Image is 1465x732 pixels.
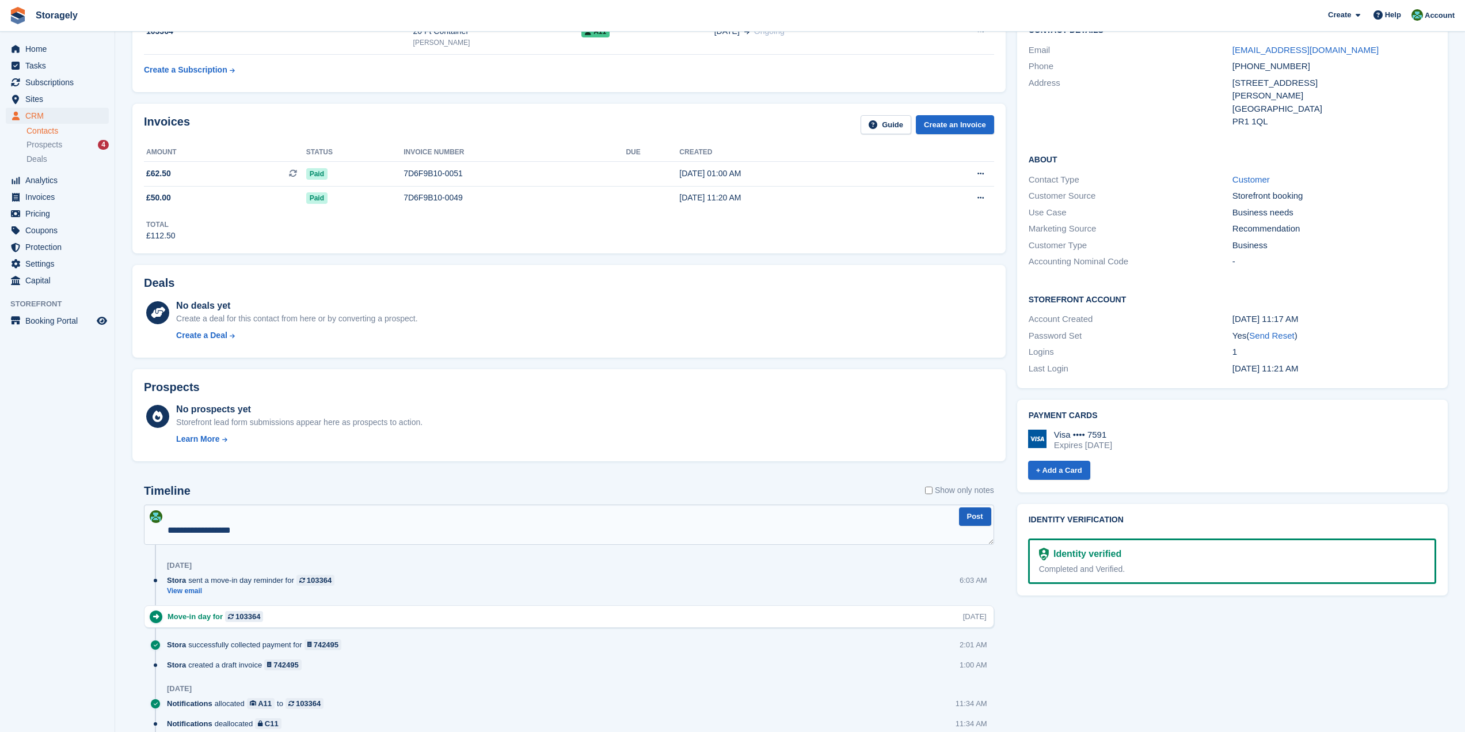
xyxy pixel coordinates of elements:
span: Account [1425,10,1455,21]
div: 1:00 AM [960,659,987,670]
span: Capital [25,272,94,289]
div: 6:03 AM [960,575,987,586]
div: Last Login [1029,362,1232,376]
div: 103364 [307,575,332,586]
div: 1 [1232,346,1436,359]
div: 4 [98,140,109,150]
div: Total [146,219,176,230]
span: Deals [26,154,47,165]
span: Protection [25,239,94,255]
div: Completed and Verified. [1039,563,1425,575]
span: Sites [25,91,94,107]
div: [DATE] [963,611,987,622]
span: Stora [167,659,186,670]
span: Invoices [25,189,94,205]
button: Post [959,507,991,526]
div: 7D6F9B10-0049 [404,192,626,204]
a: Customer [1232,175,1270,184]
a: Create an Invoice [916,115,994,134]
img: Notifications [150,510,162,523]
a: menu [6,41,109,57]
span: Pricing [25,206,94,222]
span: Notifications [167,698,212,709]
span: A11 [581,26,610,37]
div: Storefront lead form submissions appear here as prospects to action. [176,416,423,428]
div: Business needs [1232,206,1436,219]
div: Password Set [1029,329,1232,343]
div: Create a Subscription [144,64,227,76]
h2: Timeline [144,484,191,498]
h2: Deals [144,276,174,290]
img: Notifications [1411,9,1423,21]
a: menu [6,58,109,74]
div: 742495 [314,639,338,650]
span: Booking Portal [25,313,94,329]
a: Deals [26,153,109,165]
div: Move-in day for [168,611,269,622]
h2: Storefront Account [1029,293,1436,305]
span: Analytics [25,172,94,188]
div: Customer Type [1029,239,1232,252]
time: 2025-08-25 10:21:21 UTC [1232,363,1299,373]
span: Notifications [167,718,212,729]
img: stora-icon-8386f47178a22dfd0bd8f6a31ec36ba5ce8667c1dd55bd0f319d3a0aa187defe.svg [9,7,26,24]
a: Create a Deal [176,329,417,342]
a: 103364 [225,611,263,622]
a: A11 [247,698,275,709]
div: No deals yet [176,299,417,313]
div: 103364 [144,25,413,37]
div: Expires [DATE] [1054,440,1112,450]
div: sent a move-in day reminder for [167,575,340,586]
a: 742495 [305,639,342,650]
a: menu [6,108,109,124]
a: menu [6,206,109,222]
div: 2:01 AM [960,639,987,650]
div: PR1 1QL [1232,115,1436,128]
a: Contacts [26,126,109,136]
span: Home [25,41,94,57]
a: menu [6,239,109,255]
div: Recommendation [1232,222,1436,236]
div: Use Case [1029,206,1232,219]
th: Amount [144,143,306,162]
div: Address [1029,77,1232,128]
span: ( ) [1246,331,1297,340]
h2: Invoices [144,115,190,134]
div: [PHONE_NUMBER] [1232,60,1436,73]
span: £50.00 [146,192,171,204]
a: Learn More [176,433,423,445]
a: menu [6,222,109,238]
div: C11 [265,718,279,729]
div: Yes [1232,329,1436,343]
a: Send Reset [1249,331,1294,340]
div: 11:34 AM [956,698,987,709]
th: Created [679,143,905,162]
div: [DATE] 11:17 AM [1232,313,1436,326]
span: Prospects [26,139,62,150]
div: 103364 [296,698,321,709]
div: Phone [1029,60,1232,73]
span: Create [1328,9,1351,21]
div: [DATE] 01:00 AM [679,168,905,180]
div: Email [1029,44,1232,57]
a: Guide [861,115,911,134]
a: View email [167,586,340,596]
div: [PERSON_NAME] [413,37,582,48]
h2: Payment cards [1029,411,1436,420]
div: [GEOGRAPHIC_DATA] [1232,103,1436,116]
h2: Identity verification [1029,515,1436,525]
div: [DATE] 11:20 AM [679,192,905,204]
img: Visa Logo [1028,430,1047,448]
a: menu [6,91,109,107]
a: Prospects 4 [26,139,109,151]
a: Storagely [31,6,82,25]
a: 103364 [296,575,334,586]
span: Help [1385,9,1401,21]
div: Business [1232,239,1436,252]
a: menu [6,313,109,329]
div: Marketing Source [1029,222,1232,236]
th: Invoice number [404,143,626,162]
span: [DATE] [714,25,740,37]
a: Create a Subscription [144,59,235,81]
div: A11 [258,698,272,709]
